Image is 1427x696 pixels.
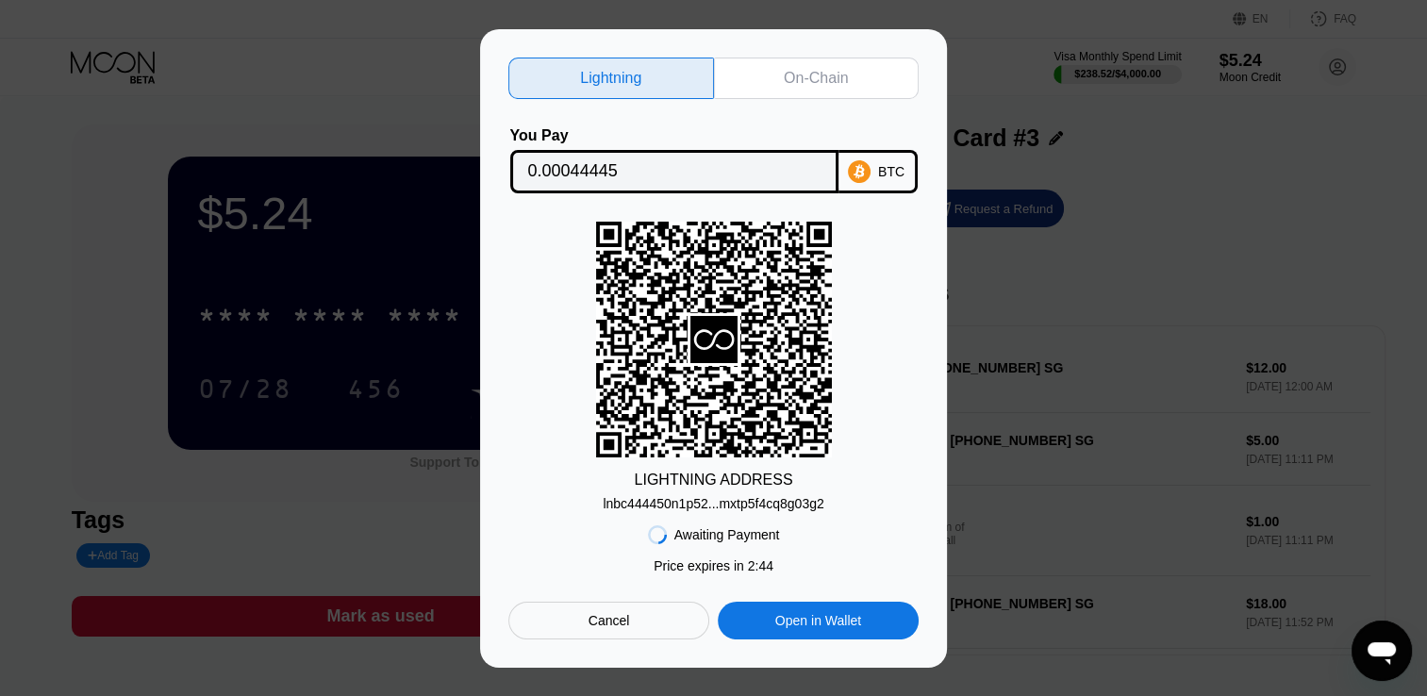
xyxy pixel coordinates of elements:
div: Awaiting Payment [674,527,780,542]
div: Cancel [589,612,630,629]
iframe: Button to launch messaging window [1352,621,1412,681]
div: You Pay [510,127,838,144]
div: On-Chain [784,69,848,88]
div: lnbc444450n1p52...mxtp5f4cq8g03g2 [603,496,823,511]
div: On-Chain [714,58,920,99]
div: Open in Wallet [718,602,919,639]
div: Cancel [508,602,709,639]
span: 2 : 44 [748,558,773,573]
div: Price expires in [654,558,773,573]
div: Open in Wallet [775,612,861,629]
div: Lightning [508,58,714,99]
div: LIGHTNING ADDRESS [634,472,792,489]
div: Lightning [580,69,641,88]
div: BTC [878,164,904,179]
div: You PayBTC [508,127,919,193]
div: lnbc444450n1p52...mxtp5f4cq8g03g2 [603,489,823,511]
